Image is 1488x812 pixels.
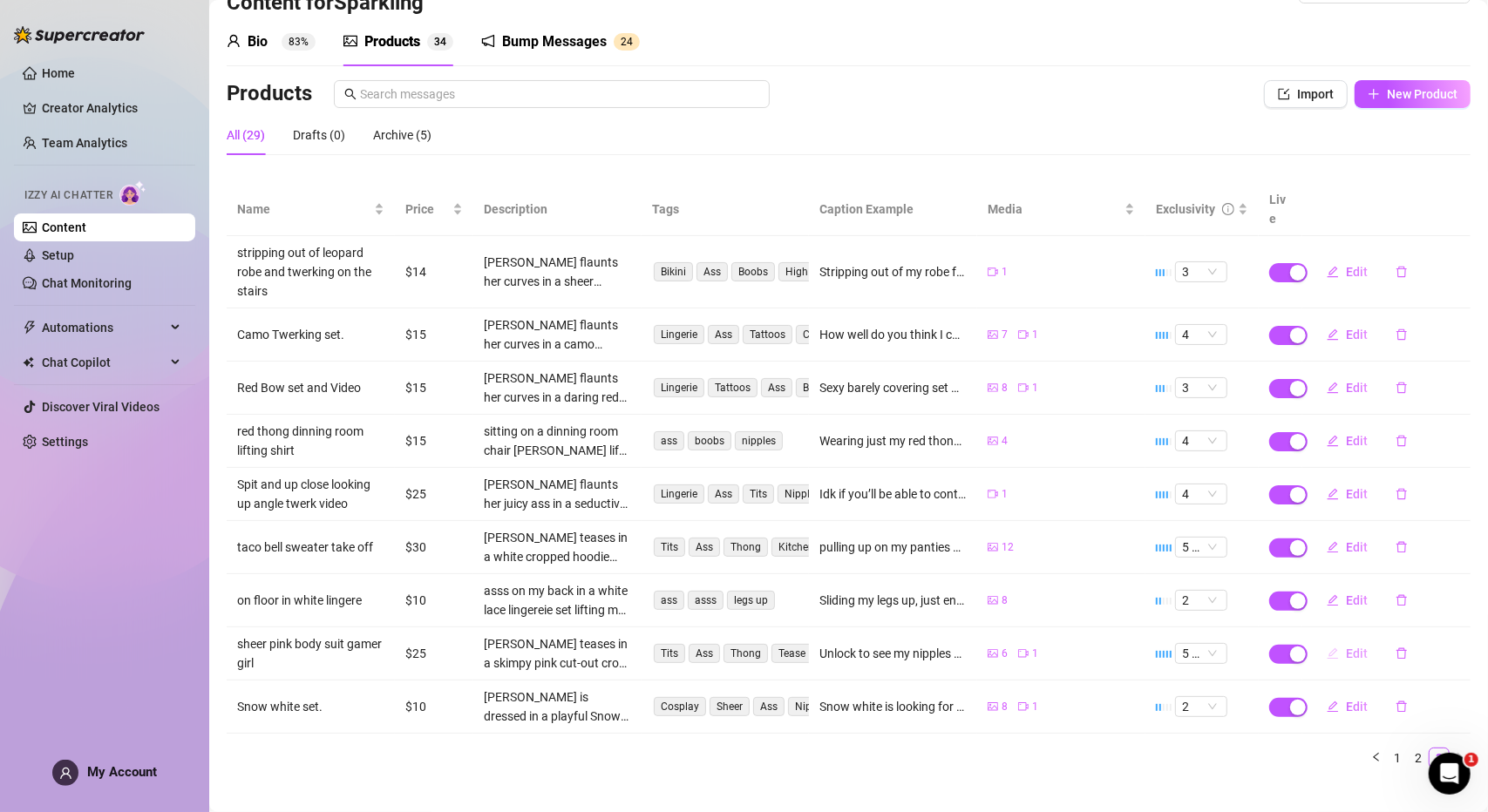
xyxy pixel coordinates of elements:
button: delete [1382,639,1422,667]
div: [PERSON_NAME] teases in a white cropped hoodie and heart-patterned thong, showing off her busty t... [484,528,631,566]
td: $15 [395,415,473,468]
sup: 34 [427,33,453,51]
span: 3 [1182,378,1220,397]
span: edit [1327,647,1339,660]
span: Lingerie [654,378,704,397]
li: 3 [1429,748,1450,768]
span: Tits [654,644,685,663]
li: Next Page [1450,748,1471,768]
div: [PERSON_NAME] teases in a skimpy pink cut-out crop top and matching thong, her hard nipples pokin... [484,634,631,673]
span: Ass [753,697,785,716]
button: Import [1264,80,1348,108]
div: Stripping out of my robe for you in this one! Do you like how my booty jiggles in this? [819,262,967,281]
div: [PERSON_NAME] flaunts her curves in a camo lingerie set, teasing with her legs spread wide and he... [484,315,631,354]
span: edit [1327,435,1339,447]
span: 7 [1002,327,1008,343]
div: Products [364,31,420,52]
li: Previous Page [1366,748,1387,768]
span: 1 [1032,380,1038,396]
span: Edit [1346,265,1368,279]
span: ass [654,431,684,450]
span: Tits [743,484,774,504]
span: Edit [1346,593,1368,607]
span: picture [988,542,998,552]
th: Price [395,183,473,236]
img: AI Chatter [119,180,146,206]
td: Red Bow set and Video [227,362,395,415]
span: edit [1327,382,1339,394]
span: 8 [1002,699,1008,715]
span: boobs [688,431,731,450]
a: Home [42,66,75,80]
td: $14 [395,236,473,308]
span: picture [988,648,998,659]
span: Edit [1346,700,1368,714]
a: Team Analytics [42,136,127,150]
span: High Heels [778,262,844,281]
a: Discover Viral Videos [42,400,160,414]
span: Ass [696,262,728,281]
a: Setup [42,248,74,262]
div: Sexy barely covering set with sultry video sure to get you rock hard. 😉 [819,378,967,397]
th: Media [977,183,1145,236]
span: Ass [708,484,739,504]
th: Caption Example [809,183,977,236]
span: info-circle [1222,203,1234,215]
span: video-camera [1018,329,1029,340]
span: ass [654,591,684,610]
span: Automations [42,314,166,342]
button: Edit [1313,258,1382,286]
span: delete [1396,700,1408,713]
span: video-camera [988,489,998,499]
span: delete [1396,488,1408,500]
div: Bio [248,31,268,52]
button: delete [1382,427,1422,455]
th: Tags [642,183,810,236]
div: Archive (5) [373,125,431,145]
td: $15 [395,308,473,362]
span: 1 [1032,327,1038,343]
button: delete [1382,321,1422,348]
a: 3 [1430,748,1449,768]
div: Exclusivity [1156,200,1215,219]
span: edit [1327,541,1339,553]
span: delete [1396,647,1408,660]
span: 2 [1182,697,1220,716]
button: Edit [1313,586,1382,614]
button: right [1450,748,1471,768]
button: delete [1382,480,1422,508]
span: asss [688,591,724,610]
div: asss on my back in a white lace lingereie set lifting my legs up revealing a tease of my barley c... [484,581,631,619]
span: delete [1396,594,1408,606]
td: $10 [395,574,473,627]
span: 5 🔥 [1182,644,1220,663]
a: 1 [1388,748,1407,768]
td: $25 [395,627,473,680]
span: Ass [689,538,720,557]
span: plus [1368,88,1380,100]
td: red thong dinning room lifting shirt [227,415,395,468]
div: Unlock to see my nipples showing through this thin pink set and I spread my legs wide for you sho... [819,644,967,663]
div: Snow white is looking for her prince. Maybe she needs a good "snow" shower. [819,697,967,716]
span: picture [343,34,357,48]
span: 12 [1002,539,1014,556]
span: delete [1396,541,1408,553]
span: Couch [796,325,840,344]
span: 4 [1182,484,1220,504]
td: Camo Twerking set. [227,308,395,362]
span: Edit [1346,487,1368,501]
span: user [227,34,241,48]
a: Settings [42,435,88,449]
span: picture [988,382,998,393]
button: delete [1382,533,1422,561]
span: delete [1396,382,1408,394]
span: 1 [1032,699,1038,715]
button: delete [1382,586,1422,614]
span: 3 [434,36,440,48]
span: edit [1327,328,1339,341]
li: 1 [1387,748,1408,768]
span: Tattoos [708,378,758,397]
span: thunderbolt [23,321,37,335]
td: $30 [395,521,473,574]
span: nipples [735,431,783,450]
